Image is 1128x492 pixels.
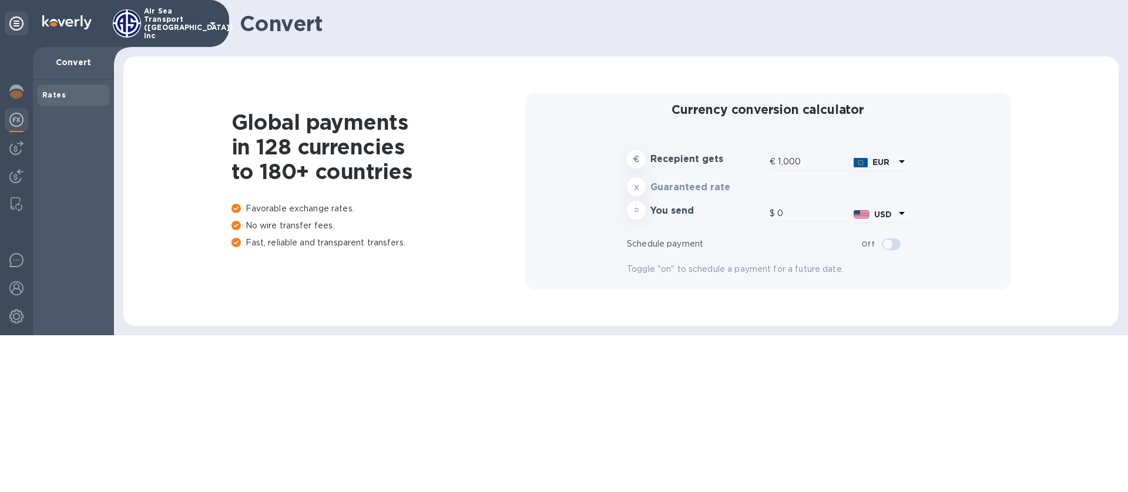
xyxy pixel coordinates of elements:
h3: Guaranteed rate [650,182,765,193]
h1: Convert [240,11,1109,36]
p: Fast, reliable and transparent transfers. [231,237,525,249]
p: Favorable exchange rates. [231,203,525,215]
input: Amount [777,205,849,223]
b: Off [861,240,875,248]
img: USD [854,210,869,218]
div: € [770,153,778,171]
div: $ [770,205,777,223]
div: x [627,177,646,196]
p: Toggle "on" to schedule a payment for a future date. [627,263,909,275]
input: Amount [778,153,849,171]
img: Foreign exchange [9,113,23,127]
p: Convert [42,56,105,68]
h1: Global payments in 128 currencies to 180+ countries [231,110,525,184]
b: EUR [872,157,889,167]
h3: Recepient gets [650,154,765,165]
div: Unpin categories [5,12,28,35]
b: Rates [42,90,66,99]
p: Air Sea Transport ([GEOGRAPHIC_DATA]) Inc [144,7,203,40]
strong: € [633,154,639,164]
div: = [627,201,646,220]
h3: You send [650,205,765,217]
img: Logo [42,15,92,29]
h2: Currency conversion calculator [627,102,909,117]
p: No wire transfer fees. [231,220,525,232]
b: USD [874,210,892,219]
p: Schedule payment [627,238,861,250]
